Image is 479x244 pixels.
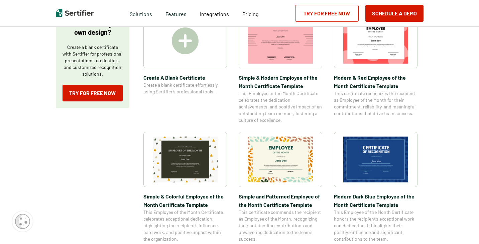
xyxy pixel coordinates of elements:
img: Simple & Modern Employee of the Month Certificate Template [248,18,313,64]
span: This Employee of the Month Certificate celebrates the dedication, achievements, and positive impa... [239,90,322,124]
span: This certificate recognizes the recipient as Employee of the Month for their commitment, reliabil... [334,90,417,117]
p: Want to create your own design? [63,20,123,36]
a: Simple & Modern Employee of the Month Certificate TemplateSimple & Modern Employee of the Month C... [239,13,322,124]
a: Integrations [200,9,229,17]
img: Sertifier | Digital Credentialing Platform [56,9,94,17]
iframe: Chat Widget [446,212,479,244]
img: Cookie Popup Icon [15,214,30,229]
p: Create a blank certificate with Sertifier for professional presentations, credentials, and custom... [63,44,123,77]
img: Simple and Patterned Employee of the Month Certificate Template [248,137,313,182]
a: Simple and Patterned Employee of the Month Certificate TemplateSimple and Patterned Employee of t... [239,132,322,242]
button: Schedule a Demo [365,5,424,22]
a: Try for Free Now [63,85,123,101]
span: Simple & Colorful Employee of the Month Certificate Template [143,192,227,209]
span: Simple & Modern Employee of the Month Certificate Template [239,73,322,90]
span: Pricing [242,11,259,17]
span: Modern & Red Employee of the Month Certificate Template [334,73,417,90]
img: Modern Dark Blue Employee of the Month Certificate Template [343,137,408,182]
span: Create A Blank Certificate [143,73,227,82]
span: Integrations [200,11,229,17]
img: Simple & Colorful Employee of the Month Certificate Template [153,137,218,182]
a: Simple & Colorful Employee of the Month Certificate TemplateSimple & Colorful Employee of the Mon... [143,132,227,242]
img: Modern & Red Employee of the Month Certificate Template [343,18,408,64]
a: Pricing [242,9,259,17]
img: Create A Blank Certificate [172,27,199,54]
span: Solutions [130,9,152,17]
span: Features [165,9,187,17]
span: Simple and Patterned Employee of the Month Certificate Template [239,192,322,209]
span: Modern Dark Blue Employee of the Month Certificate Template [334,192,417,209]
a: Try for Free Now [295,5,359,22]
span: This Employee of the Month Certificate honors the recipient’s exceptional work and dedication. It... [334,209,417,242]
span: This certificate commends the recipient as Employee of the Month, recognizing their outstanding c... [239,209,322,242]
span: Create a blank certificate effortlessly using Sertifier’s professional tools. [143,82,227,95]
span: This Employee of the Month Certificate celebrates exceptional dedication, highlighting the recipi... [143,209,227,242]
a: Modern & Red Employee of the Month Certificate TemplateModern & Red Employee of the Month Certifi... [334,13,417,124]
a: Modern Dark Blue Employee of the Month Certificate TemplateModern Dark Blue Employee of the Month... [334,132,417,242]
